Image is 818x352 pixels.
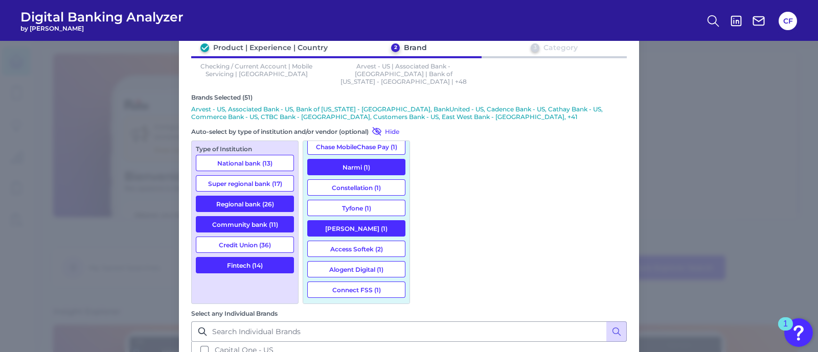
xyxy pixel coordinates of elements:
button: National bank (13) [196,155,294,171]
button: Open Resource Center, 1 new notification [784,318,813,347]
button: Chase MobileChase Pay (1) [307,138,405,155]
p: Arvest - US | Associated Bank - [GEOGRAPHIC_DATA] | Bank of [US_STATE] - [GEOGRAPHIC_DATA] | +48 [338,62,469,85]
p: Checking / Current Account | Mobile Servicing | [GEOGRAPHIC_DATA] [191,62,322,85]
div: Category [543,43,578,52]
button: Fintech (14) [196,257,294,273]
div: Brand [404,43,427,52]
div: Brands Selected (51) [191,93,627,101]
button: Narmi (1) [307,159,405,175]
button: Connect FSS (1) [307,281,405,298]
button: Hide [369,126,399,136]
div: 3 [531,43,539,52]
button: CF [779,12,797,30]
button: Alogent Digital (1) [307,261,405,277]
div: Product | Experience | Country [213,43,328,52]
div: 1 [783,324,788,337]
button: [PERSON_NAME] (1) [307,220,405,237]
span: Digital Banking Analyzer [20,9,184,25]
button: Regional bank (26) [196,196,294,212]
button: Constellation (1) [307,179,405,196]
div: Auto-select by type of institution and/or vendor (optional) [191,126,410,136]
button: Access Softek (2) [307,241,405,257]
span: by [PERSON_NAME] [20,25,184,32]
button: Tyfone (1) [307,200,405,216]
p: Arvest - US, Associated Bank - US, Bank of [US_STATE] - [GEOGRAPHIC_DATA], BankUnited - US, Caden... [191,105,627,121]
input: Search Individual Brands [191,321,627,342]
button: Super regional bank (17) [196,175,294,192]
div: Type of Institution [196,145,294,153]
label: Select any Individual Brands [191,310,278,317]
button: Community bank (11) [196,216,294,232]
button: Credit Union (36) [196,237,294,253]
div: 2 [391,43,400,52]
